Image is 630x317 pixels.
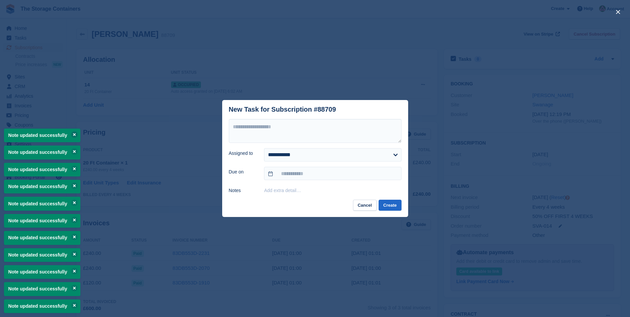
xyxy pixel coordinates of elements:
[353,200,377,211] button: Cancel
[613,7,623,17] button: close
[4,231,80,245] p: Note updated successfully
[4,214,80,228] p: Note updated successfully
[4,163,80,176] p: Note updated successfully
[264,188,301,193] button: Add extra detail…
[379,200,401,211] button: Create
[4,129,80,142] p: Note updated successfully
[4,248,80,262] p: Note updated successfully
[4,180,80,193] p: Note updated successfully
[229,106,336,113] div: New Task for Subscription #88709
[4,265,80,279] p: Note updated successfully
[229,187,256,194] label: Notes
[4,299,80,313] p: Note updated successfully
[4,146,80,159] p: Note updated successfully
[229,150,256,157] label: Assigned to
[4,282,80,296] p: Note updated successfully
[229,168,256,175] label: Due on
[4,197,80,210] p: Note updated successfully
